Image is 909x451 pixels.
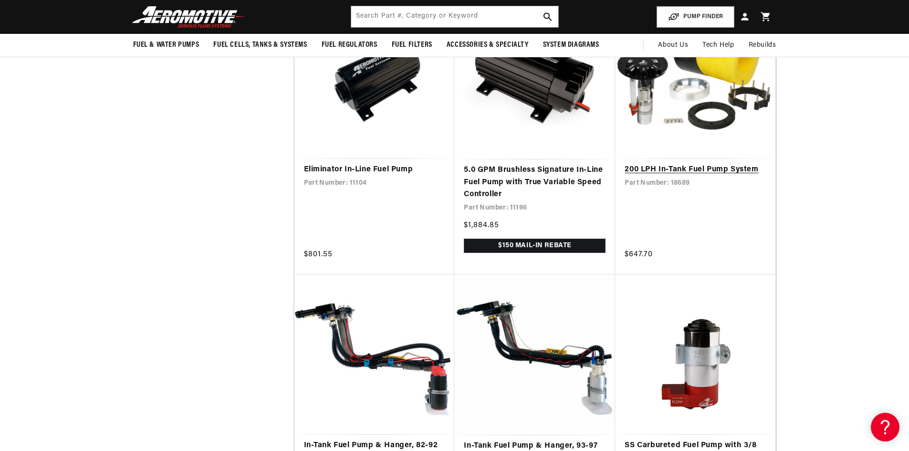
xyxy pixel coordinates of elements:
[658,42,688,49] span: About Us
[464,164,606,201] a: 5.0 GPM Brushless Signature In-Line Fuel Pump with True Variable Speed Controller
[439,34,536,56] summary: Accessories & Specialty
[129,6,249,28] img: Aeromotive
[385,34,439,56] summary: Fuel Filters
[537,6,558,27] button: search button
[543,40,599,50] span: System Diagrams
[392,40,432,50] span: Fuel Filters
[447,40,529,50] span: Accessories & Specialty
[702,40,734,51] span: Tech Help
[206,34,314,56] summary: Fuel Cells, Tanks & Systems
[742,34,784,57] summary: Rebuilds
[314,34,385,56] summary: Fuel Regulators
[749,40,776,51] span: Rebuilds
[126,34,207,56] summary: Fuel & Water Pumps
[536,34,606,56] summary: System Diagrams
[213,40,307,50] span: Fuel Cells, Tanks & Systems
[304,164,445,176] a: Eliminator In-Line Fuel Pump
[322,40,377,50] span: Fuel Regulators
[351,6,558,27] input: Search by Part Number, Category or Keyword
[657,6,734,28] button: PUMP FINDER
[133,40,199,50] span: Fuel & Water Pumps
[695,34,741,57] summary: Tech Help
[651,34,695,57] a: About Us
[625,164,766,176] a: 200 LPH In-Tank Fuel Pump System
